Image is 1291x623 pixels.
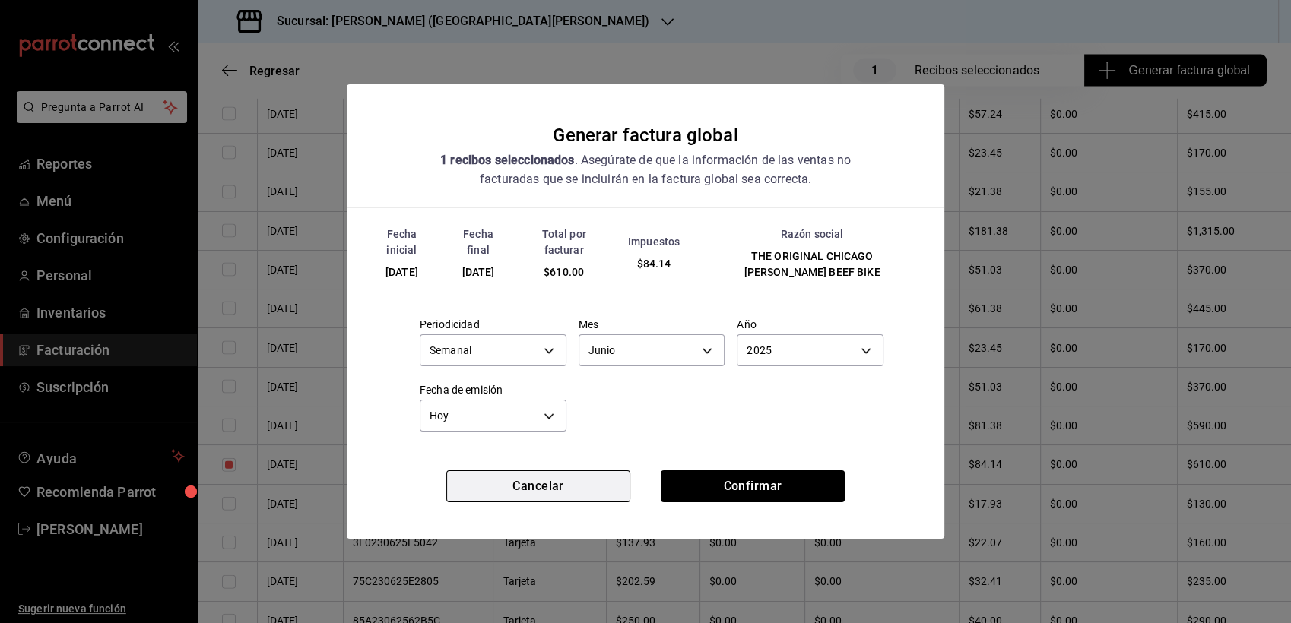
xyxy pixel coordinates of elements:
[457,264,500,280] div: [DATE]
[530,226,598,258] div: Total por facturar
[579,318,725,329] label: Mes
[420,318,566,329] label: Periodicidad
[377,226,427,258] div: Fecha inicial
[377,264,427,280] div: [DATE]
[637,258,671,270] span: $84.14
[710,226,914,242] div: Razón social
[457,226,500,258] div: Fecha final
[628,234,680,250] div: Impuestos
[710,248,914,280] div: THE ORIGINAL CHICAGO [PERSON_NAME] BEEF BIKE
[446,470,630,502] button: Cancelar
[420,334,566,366] div: Semanal
[433,150,858,189] div: . Asegúrate de que la información de las ventas no facturadas que se incluirán en la factura glob...
[579,334,725,366] div: Junio
[737,334,883,366] div: 2025
[544,266,584,278] span: $610.00
[661,470,845,502] button: Confirmar
[440,153,574,167] strong: 1 recibos seleccionados
[420,400,566,432] div: Hoy
[553,121,737,150] div: Generar factura global
[420,384,566,394] label: Fecha de emisión
[737,318,883,329] label: Año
